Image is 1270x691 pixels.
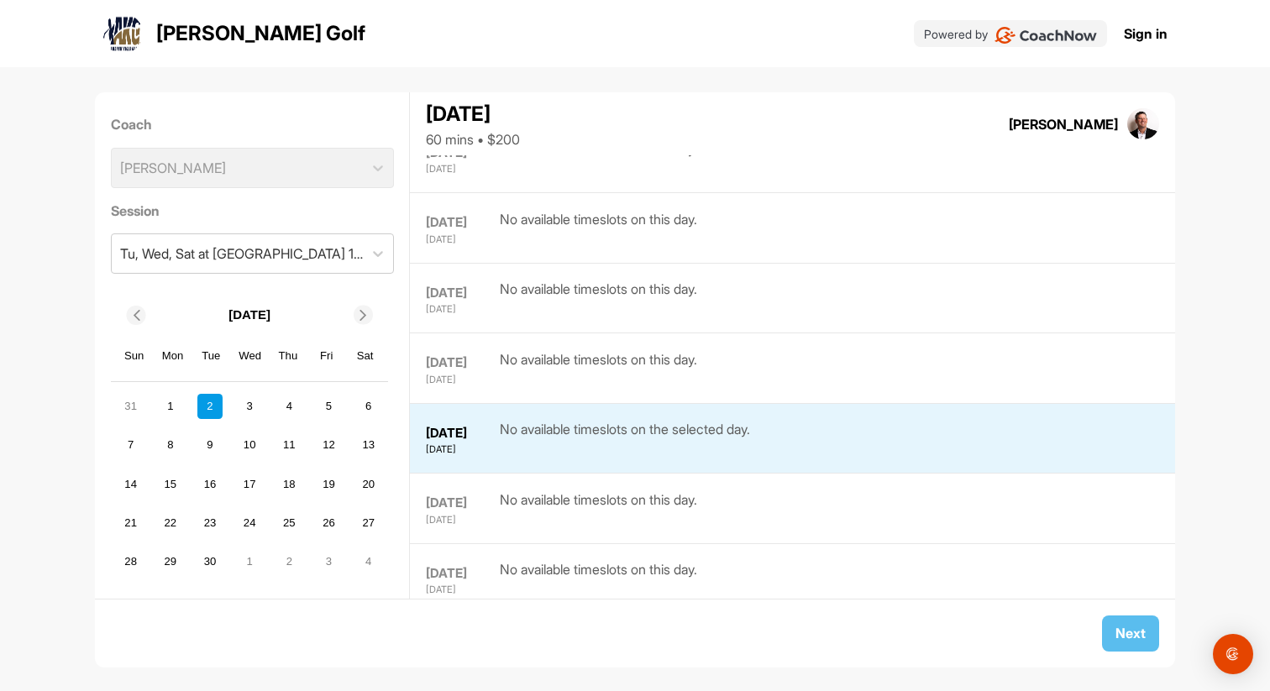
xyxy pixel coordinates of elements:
[426,373,496,387] div: [DATE]
[197,432,223,458] div: Choose Tuesday, September 9th, 2025
[354,345,376,367] div: Sat
[1124,24,1168,44] a: Sign in
[276,471,302,496] div: Choose Thursday, September 18th, 2025
[237,549,262,574] div: Choose Wednesday, October 1st, 2025
[158,549,183,574] div: Choose Monday, September 29th, 2025
[356,471,381,496] div: Choose Saturday, September 20th, 2025
[426,213,496,233] div: [DATE]
[118,510,144,536] div: Choose Sunday, September 21st, 2025
[162,345,184,367] div: Mon
[197,510,223,536] div: Choose Tuesday, September 23rd, 2025
[426,162,496,176] div: [DATE]
[237,432,262,458] div: Choose Wednesday, September 10th, 2025
[426,284,496,303] div: [DATE]
[500,559,697,597] div: No available timeslots on this day.
[316,345,338,367] div: Fri
[426,353,496,373] div: [DATE]
[276,432,302,458] div: Choose Thursday, September 11th, 2025
[239,345,260,367] div: Wed
[276,549,302,574] div: Choose Thursday, October 2nd, 2025
[317,471,342,496] div: Choose Friday, September 19th, 2025
[201,345,223,367] div: Tue
[118,471,144,496] div: Choose Sunday, September 14th, 2025
[158,394,183,419] div: Choose Monday, September 1st, 2025
[356,394,381,419] div: Choose Saturday, September 6th, 2025
[197,394,223,419] div: Choose Tuesday, September 2nd, 2025
[1102,615,1159,652] button: Next
[118,549,144,574] div: Choose Sunday, September 28th, 2025
[197,549,223,574] div: Choose Tuesday, September 30th, 2025
[426,129,520,149] div: 60 mins • $200
[276,510,302,536] div: Choose Thursday, September 25th, 2025
[317,394,342,419] div: Choose Friday, September 5th, 2025
[197,471,223,496] div: Choose Tuesday, September 16th, 2025
[116,391,383,576] div: month 2025-09
[276,394,302,419] div: Choose Thursday, September 4th, 2025
[228,306,270,325] p: [DATE]
[156,18,365,49] p: [PERSON_NAME] Golf
[317,510,342,536] div: Choose Friday, September 26th, 2025
[426,494,496,513] div: [DATE]
[1213,634,1253,674] div: Open Intercom Messenger
[426,233,496,247] div: [DATE]
[118,432,144,458] div: Choose Sunday, September 7th, 2025
[356,510,381,536] div: Choose Saturday, September 27th, 2025
[120,243,365,264] div: Tu, Wed, Sat at [GEOGRAPHIC_DATA] 1 Hr Lesson
[426,583,496,597] div: [DATE]
[237,394,262,419] div: Choose Wednesday, September 3rd, 2025
[237,471,262,496] div: Choose Wednesday, September 17th, 2025
[500,139,697,176] div: No available timeslots on this day.
[426,564,496,584] div: [DATE]
[356,549,381,574] div: Choose Saturday, October 4th, 2025
[500,419,750,457] div: No available timeslots on the selected day.
[102,13,143,54] img: logo
[158,471,183,496] div: Choose Monday, September 15th, 2025
[111,114,394,134] label: Coach
[426,424,496,443] div: [DATE]
[317,432,342,458] div: Choose Friday, September 12th, 2025
[426,302,496,317] div: [DATE]
[1127,108,1159,140] img: square_33d1b9b665a970990590299d55b62fd8.jpg
[1009,114,1118,134] div: [PERSON_NAME]
[237,510,262,536] div: Choose Wednesday, September 24th, 2025
[500,279,697,317] div: No available timeslots on this day.
[356,432,381,458] div: Choose Saturday, September 13th, 2025
[277,345,299,367] div: Thu
[158,432,183,458] div: Choose Monday, September 8th, 2025
[426,442,496,457] div: [DATE]
[500,209,697,247] div: No available timeslots on this day.
[317,549,342,574] div: Choose Friday, October 3rd, 2025
[500,349,697,387] div: No available timeslots on this day.
[158,510,183,536] div: Choose Monday, September 22nd, 2025
[118,394,144,419] div: Choose Sunday, August 31st, 2025
[426,513,496,527] div: [DATE]
[924,25,988,43] p: Powered by
[123,345,145,367] div: Sun
[426,99,520,129] div: [DATE]
[994,27,1098,44] img: CoachNow
[111,201,394,221] label: Session
[500,489,697,527] div: No available timeslots on this day.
